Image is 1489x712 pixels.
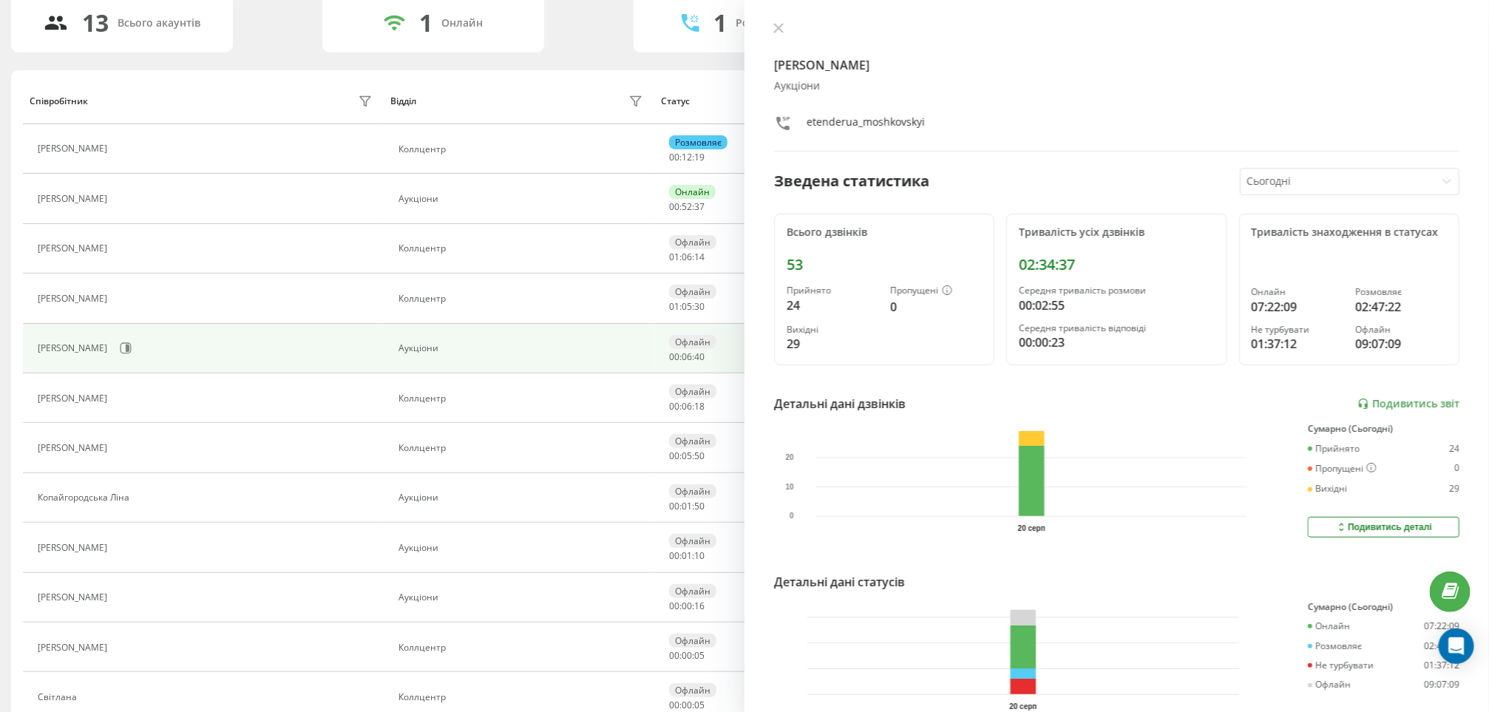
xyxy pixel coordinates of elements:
div: : : [669,700,705,711]
div: Коллцентр [398,294,646,304]
div: Детальні дані дзвінків [774,395,906,413]
div: Пропущені [1308,463,1377,475]
span: 00 [682,600,692,612]
div: Статус [661,96,690,106]
text: 10 [785,483,794,491]
div: 09:07:09 [1355,335,1447,353]
div: Аукціони [398,343,646,353]
div: : : [669,651,705,661]
text: 20 [785,453,794,461]
div: Подивитись деталі [1335,521,1432,533]
text: 20 серп [1018,524,1045,532]
div: [PERSON_NAME] [38,443,111,453]
div: 24 [1449,444,1459,454]
span: 16 [694,600,705,612]
text: 0 [790,512,794,521]
text: 20 серп [1009,702,1037,711]
div: 02:34:37 [1019,256,1214,274]
div: 07:22:09 [1252,298,1343,316]
div: [PERSON_NAME] [38,393,111,404]
div: [PERSON_NAME] [38,143,111,154]
div: Вихідні [1308,484,1347,494]
div: Офлайн [1355,325,1447,335]
span: 00 [669,350,679,363]
div: Коллцентр [398,443,646,453]
div: 1 [714,9,727,37]
div: Офлайн [669,434,716,448]
span: 19 [694,151,705,163]
div: : : [669,202,705,212]
div: Аукціони [398,492,646,503]
div: Коллцентр [398,393,646,404]
div: 24 [787,296,878,314]
div: : : [669,252,705,262]
div: Світлана [38,692,81,702]
div: Офлайн [669,285,716,299]
a: Подивитись звіт [1357,398,1459,410]
span: 01 [669,251,679,263]
span: 00 [682,649,692,662]
div: Тривалість знаходження в статусах [1252,226,1447,239]
div: 0 [890,298,982,316]
div: Копайгородська Ліна [38,492,133,503]
div: Коллцентр [398,643,646,653]
div: Офлайн [669,484,716,498]
div: Open Intercom Messenger [1439,628,1474,664]
div: Онлайн [669,185,716,199]
span: 06 [682,251,692,263]
div: etenderua_moshkovskyi [807,115,925,136]
div: 0 [1454,463,1459,475]
div: Аукціони [398,592,646,603]
div: Не турбувати [1252,325,1343,335]
span: 18 [694,400,705,413]
div: Аукціони [398,194,646,204]
span: 00 [669,151,679,163]
div: [PERSON_NAME] [38,592,111,603]
div: Сумарно (Сьогодні) [1308,424,1459,434]
div: [PERSON_NAME] [38,643,111,653]
div: Середня тривалість відповіді [1019,323,1214,333]
span: 00 [669,600,679,612]
span: 06 [682,400,692,413]
h4: [PERSON_NAME] [774,56,1459,74]
div: : : [669,302,705,312]
div: Зведена статистика [774,170,929,192]
span: 00 [669,200,679,213]
span: 01 [669,300,679,313]
span: 00 [669,400,679,413]
div: : : [669,352,705,362]
span: 40 [694,350,705,363]
div: Офлайн [669,683,716,697]
div: [PERSON_NAME] [38,194,111,204]
div: Офлайн [669,634,716,648]
span: 01 [682,500,692,512]
div: Офлайн [669,584,716,598]
span: 05 [682,300,692,313]
div: Коллцентр [398,692,646,702]
span: 37 [694,200,705,213]
div: Аукціони [774,80,1459,92]
div: Тривалість усіх дзвінків [1019,226,1214,239]
span: 14 [694,251,705,263]
div: Коллцентр [398,144,646,155]
div: 00:00:23 [1019,333,1214,351]
span: 05 [682,450,692,462]
div: Коллцентр [398,243,646,254]
div: Співробітник [30,96,88,106]
span: 50 [694,500,705,512]
div: Відділ [390,96,416,106]
button: Подивитись деталі [1308,517,1459,538]
div: : : [669,551,705,561]
div: : : [669,152,705,163]
div: Офлайн [669,534,716,548]
div: Сумарно (Сьогодні) [1308,602,1459,612]
div: Всього дзвінків [787,226,982,239]
span: 12 [682,151,692,163]
div: 00:02:55 [1019,296,1214,314]
div: : : [669,601,705,611]
div: [PERSON_NAME] [38,343,111,353]
span: 00 [669,500,679,512]
div: Пропущені [890,285,982,297]
span: 05 [694,699,705,711]
span: 01 [682,549,692,562]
